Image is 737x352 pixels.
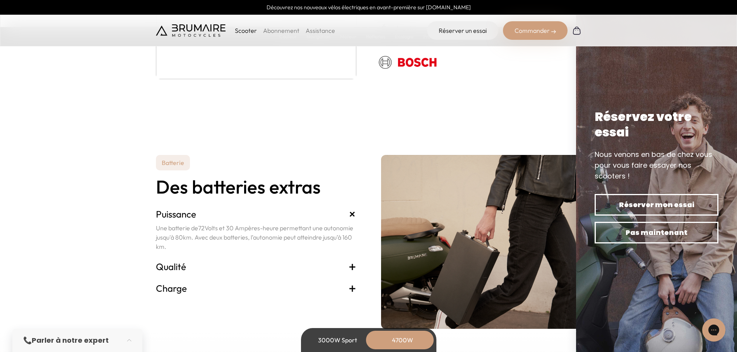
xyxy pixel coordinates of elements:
div: Commander [503,21,568,40]
div: 4700W [372,331,434,349]
p: Une batterie de Volts et 30 Ampères-heure permettant une autonomie jusqu'à 80km. Avec deux batter... [156,223,356,251]
span: + [345,207,359,221]
a: Abonnement [263,27,299,34]
h3: Puissance [156,208,356,220]
span: + [349,260,356,273]
span: 72 [198,224,205,232]
span: + [349,282,356,294]
a: Assistance [306,27,335,34]
h2: Des batteries extras [156,177,356,197]
div: 3000W Sport [307,331,369,349]
img: Logo Bosch [372,46,445,77]
iframe: Gorgias live chat messenger [698,316,729,344]
img: right-arrow-2.png [551,29,556,34]
a: Réserver un essai [427,21,498,40]
h3: Charge [156,282,356,294]
p: Batterie [156,155,190,170]
img: brumaire-batteries.png [381,155,581,329]
p: Scooter [235,26,257,35]
img: Brumaire Motocycles [156,24,226,37]
img: Panier [572,26,581,35]
h3: Qualité [156,260,356,273]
